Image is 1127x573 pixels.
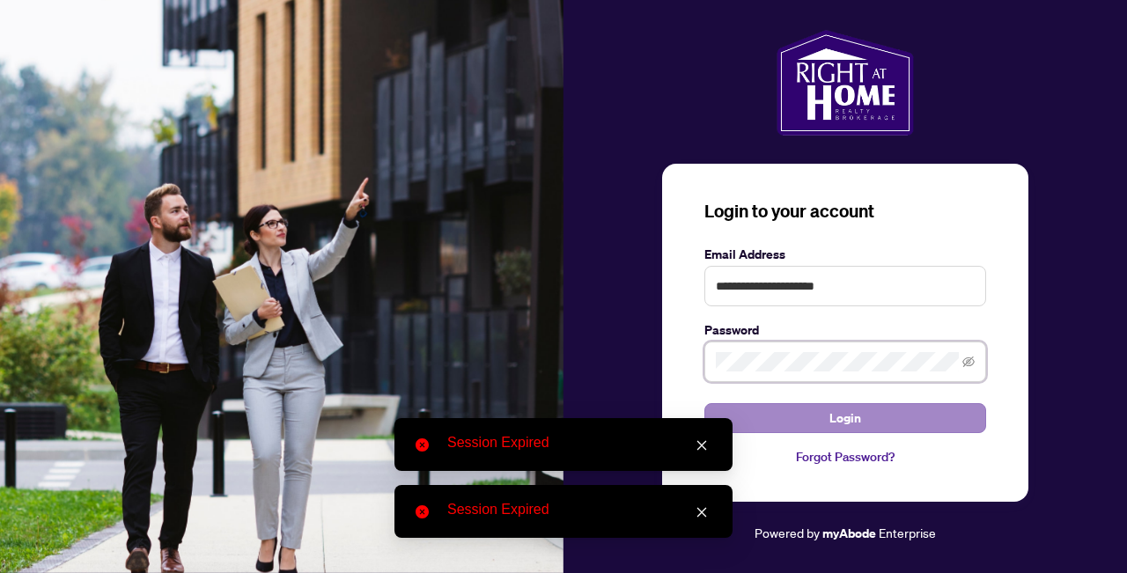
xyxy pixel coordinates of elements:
div: Session Expired [447,432,711,453]
span: close-circle [416,438,429,452]
span: close-circle [416,505,429,518]
div: Session Expired [447,499,711,520]
span: Login [829,404,861,432]
label: Email Address [704,245,986,264]
a: Close [692,503,711,522]
label: Password [704,320,986,340]
button: Login [704,403,986,433]
h3: Login to your account [704,199,986,224]
img: ma-logo [777,30,913,136]
span: Powered by [755,525,820,540]
span: Enterprise [879,525,936,540]
span: close [696,439,708,452]
span: close [696,506,708,518]
a: myAbode [822,524,876,543]
a: Forgot Password? [704,447,986,466]
span: eye-invisible [962,356,975,368]
a: Close [692,436,711,455]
